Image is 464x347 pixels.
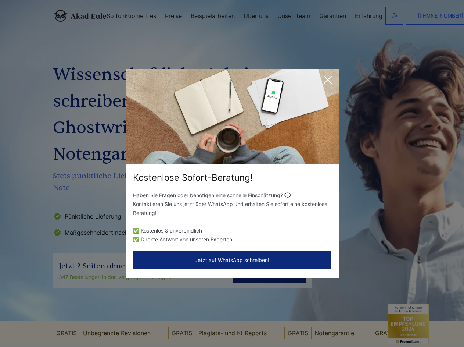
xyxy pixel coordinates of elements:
[126,172,339,184] div: Kostenlose Sofort-Beratung!
[165,13,182,19] a: Preise
[391,13,397,19] img: email
[418,13,463,19] span: [PHONE_NUMBER]
[355,13,382,19] a: Erfahrung
[319,13,346,19] a: Garantien
[133,191,331,217] p: Haben Sie Fragen oder benötigen eine schnelle Einschätzung? 💬 Kontaktieren Sie uns jetzt über Wha...
[133,251,331,269] button: Jetzt auf WhatsApp schreiben!
[107,13,156,19] a: So funktioniert es
[277,13,310,19] a: Unser Team
[133,235,331,244] li: ✅ Direkte Antwort von unseren Experten
[191,13,235,19] a: Beispielarbeiten
[244,13,269,19] a: Über uns
[126,69,339,164] img: exit
[133,226,331,235] li: ✅ Kostenlos & unverbindlich
[53,10,107,22] img: logo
